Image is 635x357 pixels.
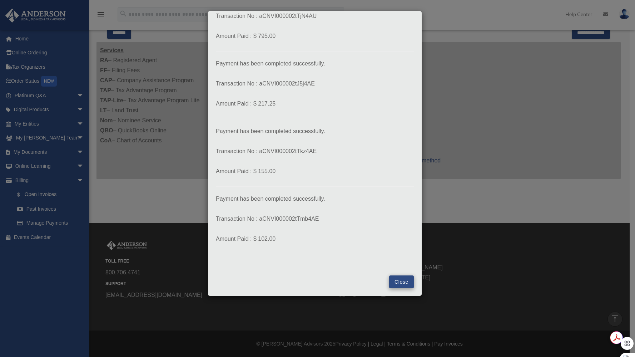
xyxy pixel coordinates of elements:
[216,11,414,21] p: Transaction No : aCNVI000002tTjN4AU
[389,275,414,288] button: Close
[216,126,414,136] p: Payment has been completed successfully.
[216,79,414,89] p: Transaction No : aCNVI000002tJ5j4AE
[216,146,414,156] p: Transaction No : aCNVI000002tTkz4AE
[216,194,414,204] p: Payment has been completed successfully.
[216,99,414,109] p: Amount Paid : $ 217.25
[216,166,414,176] p: Amount Paid : $ 155.00
[216,234,414,244] p: Amount Paid : $ 102.00
[216,59,414,69] p: Payment has been completed successfully.
[216,214,414,224] p: Transaction No : aCNVI000002tTmb4AE
[216,31,414,41] p: Amount Paid : $ 795.00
